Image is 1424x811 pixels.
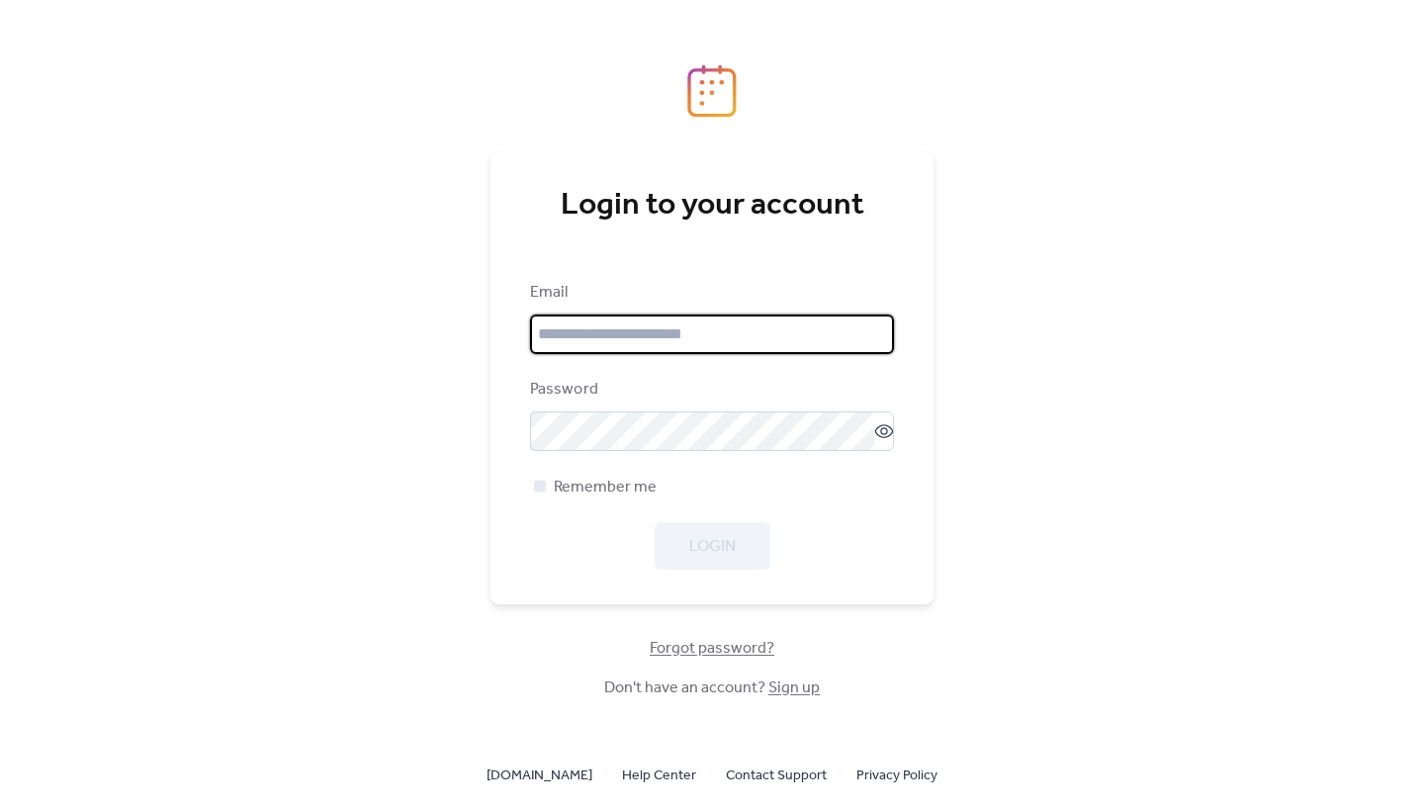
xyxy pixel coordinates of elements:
[622,763,696,787] a: Help Center
[554,476,657,499] span: Remember me
[726,763,827,787] a: Contact Support
[687,64,737,118] img: logo
[768,673,820,703] a: Sign up
[530,281,890,305] div: Email
[622,765,696,788] span: Help Center
[856,763,937,787] a: Privacy Policy
[530,186,894,225] div: Login to your account
[530,378,890,402] div: Password
[856,765,937,788] span: Privacy Policy
[726,765,827,788] span: Contact Support
[650,637,774,661] span: Forgot password?
[650,643,774,654] a: Forgot password?
[604,676,820,700] span: Don't have an account?
[487,763,592,787] a: [DOMAIN_NAME]
[487,765,592,788] span: [DOMAIN_NAME]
